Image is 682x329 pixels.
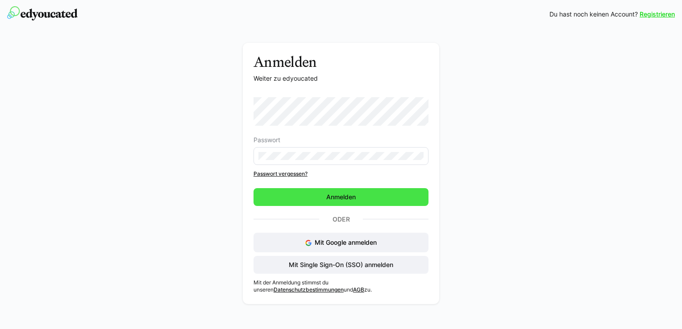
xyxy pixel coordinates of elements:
a: Passwort vergessen? [254,170,428,177]
button: Mit Single Sign-On (SSO) anmelden [254,256,428,274]
button: Mit Google anmelden [254,233,428,252]
img: edyoucated [7,6,78,21]
span: Anmelden [325,193,357,202]
p: Oder [319,213,363,226]
a: AGB [353,286,364,293]
span: Mit Single Sign-On (SSO) anmelden [287,260,395,269]
p: Mit der Anmeldung stimmst du unseren und zu. [254,279,428,293]
a: Datenschutzbestimmungen [274,286,344,293]
h3: Anmelden [254,53,428,70]
a: Registrieren [640,10,675,19]
span: Passwort [254,136,280,144]
span: Mit Google anmelden [315,239,377,246]
button: Anmelden [254,188,428,206]
span: Du hast noch keinen Account? [549,10,638,19]
p: Weiter zu edyoucated [254,74,428,83]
